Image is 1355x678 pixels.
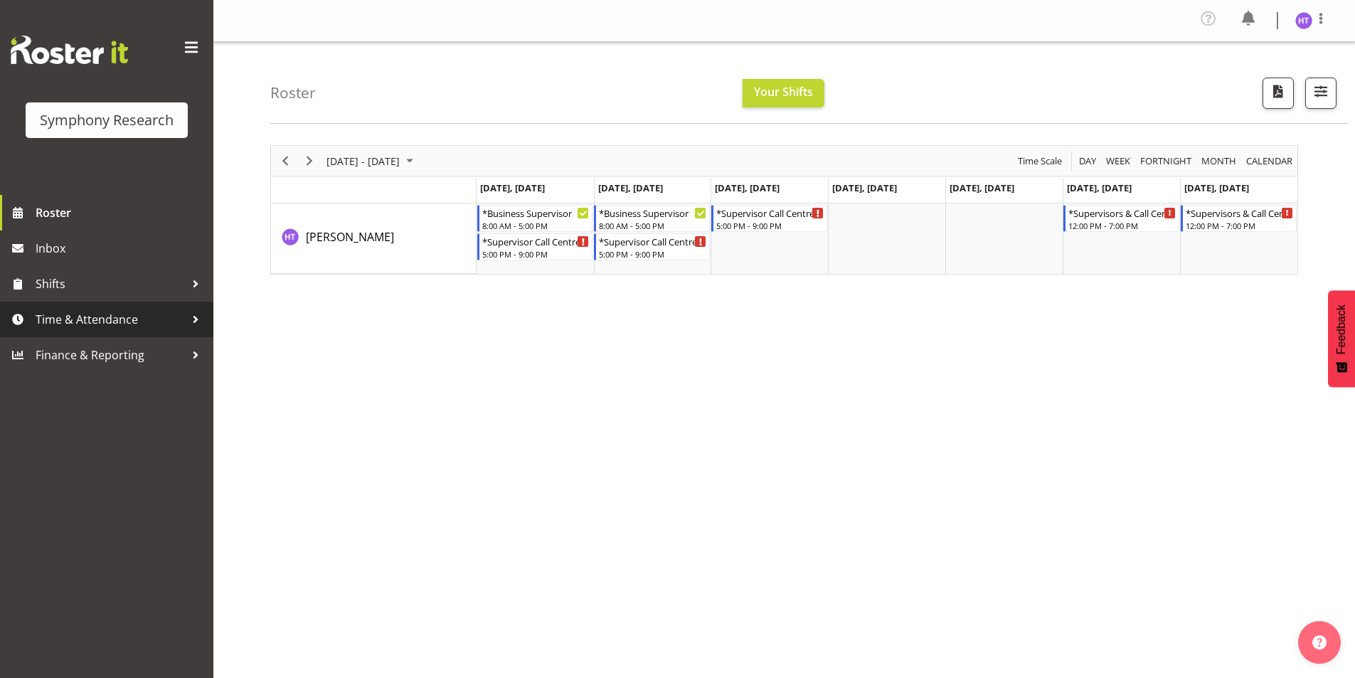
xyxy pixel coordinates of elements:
button: Timeline Month [1199,152,1239,170]
span: Finance & Reporting [36,344,185,366]
div: 12:00 PM - 7:00 PM [1068,220,1176,231]
div: 12:00 PM - 7:00 PM [1186,220,1293,231]
div: 5:00 PM - 9:00 PM [716,220,824,231]
span: Feedback [1335,304,1348,354]
span: Inbox [36,238,206,259]
button: September 08 - 14, 2025 [324,152,420,170]
div: *Supervisor Call Centre [599,234,706,248]
a: [PERSON_NAME] [306,228,394,245]
span: [DATE], [DATE] [1067,181,1132,194]
button: Timeline Week [1104,152,1133,170]
span: Shifts [36,273,185,295]
div: 8:00 AM - 5:00 PM [599,220,706,231]
span: calendar [1245,152,1294,170]
h4: Roster [270,85,316,101]
span: [DATE] - [DATE] [325,152,401,170]
div: Next [297,146,322,176]
div: *Business Supervisor [599,206,706,220]
button: Previous [276,152,295,170]
button: Time Scale [1016,152,1065,170]
div: *Supervisor Call Centre [716,206,824,220]
div: 5:00 PM - 9:00 PM [599,248,706,260]
span: Month [1200,152,1238,170]
img: help-xxl-2.png [1312,635,1327,650]
button: Feedback - Show survey [1328,290,1355,387]
button: Your Shifts [743,79,824,107]
div: Symphony Research [40,110,174,131]
span: [DATE], [DATE] [832,181,897,194]
span: Roster [36,202,206,223]
button: Timeline Day [1077,152,1099,170]
span: Week [1105,152,1132,170]
div: *Business Supervisor [482,206,590,220]
div: *Supervisors & Call Centre Weekend [1068,206,1176,220]
span: Day [1078,152,1098,170]
div: *Supervisors & Call Centre Weekend [1186,206,1293,220]
div: Hal Thomas"s event - *Supervisor Call Centre Begin From Monday, September 8, 2025 at 5:00:00 PM G... [477,233,593,260]
span: Time & Attendance [36,309,185,330]
button: Month [1244,152,1295,170]
div: Hal Thomas"s event - *Supervisor Call Centre Begin From Tuesday, September 9, 2025 at 5:00:00 PM ... [594,233,710,260]
div: Hal Thomas"s event - *Business Supervisor Begin From Monday, September 8, 2025 at 8:00:00 AM GMT+... [477,205,593,232]
button: Fortnight [1138,152,1194,170]
div: Previous [273,146,297,176]
span: Fortnight [1139,152,1193,170]
td: Hal Thomas resource [271,203,477,274]
img: hal-thomas1264.jpg [1295,12,1312,29]
div: Hal Thomas"s event - *Supervisor Call Centre Begin From Wednesday, September 10, 2025 at 5:00:00 ... [711,205,827,232]
span: Your Shifts [754,84,813,100]
table: Timeline Week of September 11, 2025 [477,203,1297,274]
span: [DATE], [DATE] [1184,181,1249,194]
div: *Supervisor Call Centre [482,234,590,248]
div: Hal Thomas"s event - *Supervisors & Call Centre Weekend Begin From Saturday, September 13, 2025 a... [1063,205,1179,232]
span: [DATE], [DATE] [598,181,663,194]
div: 8:00 AM - 5:00 PM [482,220,590,231]
img: Rosterit website logo [11,36,128,64]
div: Timeline Week of September 11, 2025 [270,145,1298,275]
button: Next [300,152,319,170]
span: [PERSON_NAME] [306,229,394,245]
span: [DATE], [DATE] [715,181,780,194]
button: Download a PDF of the roster according to the set date range. [1263,78,1294,109]
div: Hal Thomas"s event - *Business Supervisor Begin From Tuesday, September 9, 2025 at 8:00:00 AM GMT... [594,205,710,232]
span: Time Scale [1016,152,1063,170]
span: [DATE], [DATE] [950,181,1014,194]
div: Hal Thomas"s event - *Supervisors & Call Centre Weekend Begin From Sunday, September 14, 2025 at ... [1181,205,1297,232]
div: 5:00 PM - 9:00 PM [482,248,590,260]
span: [DATE], [DATE] [480,181,545,194]
button: Filter Shifts [1305,78,1337,109]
